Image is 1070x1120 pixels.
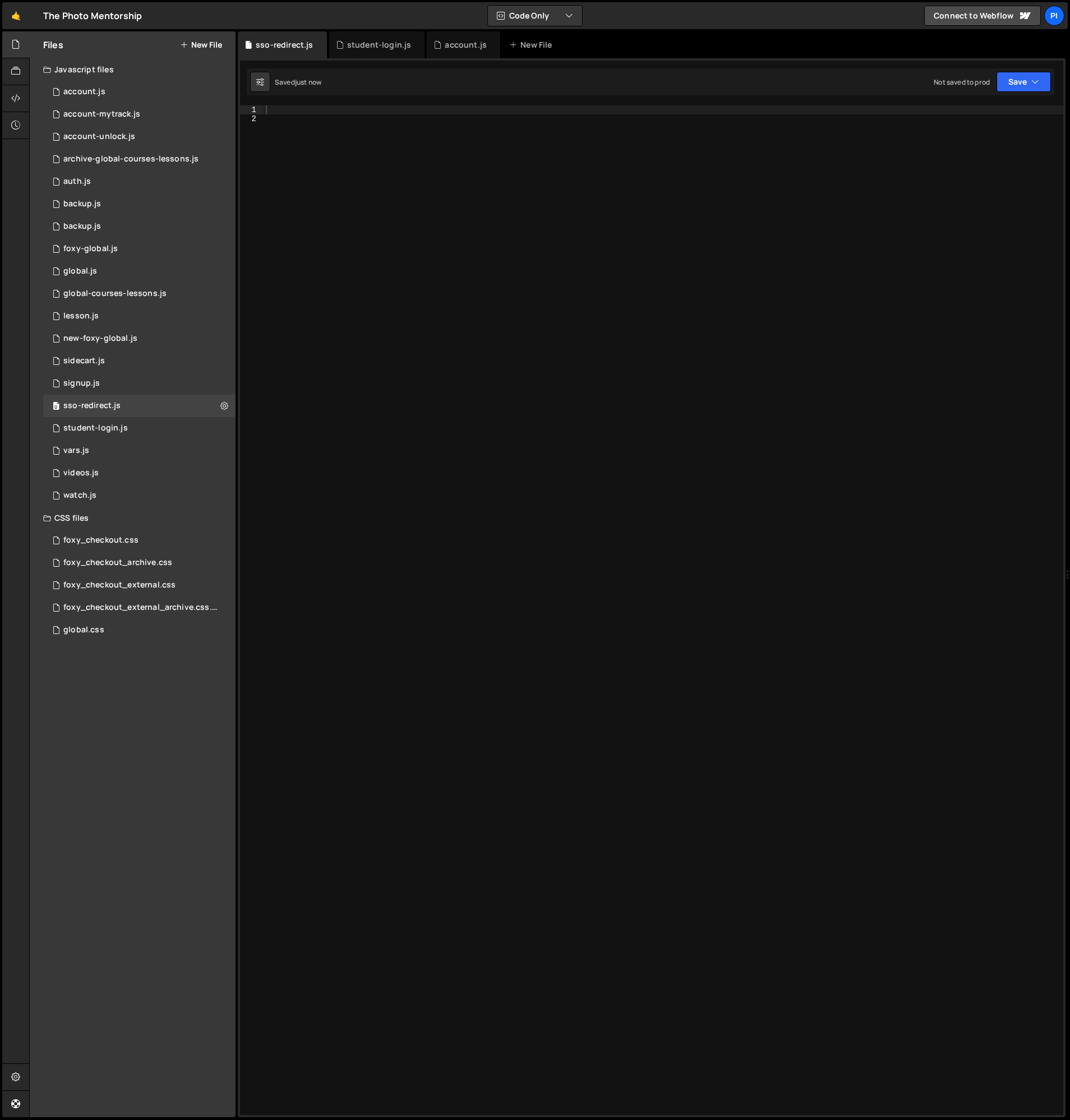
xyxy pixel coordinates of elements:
[63,625,104,635] div: global.css
[488,6,582,26] button: Code Only
[43,170,236,193] div: 13533/34034.js
[63,580,176,590] div: foxy_checkout_external.css
[43,283,236,305] div: 13533/35292.js
[509,39,556,50] div: New File
[295,77,321,87] div: just now
[934,77,990,87] div: Not saved to prod
[43,39,63,51] h2: Files
[240,114,264,123] div: 2
[43,9,142,22] div: The Photo Mentorship
[30,507,236,529] div: CSS files
[43,215,236,238] div: 13533/45030.js
[275,77,321,87] div: Saved
[240,105,264,114] div: 1
[2,2,30,29] a: 🤙
[43,574,236,596] div: 13533/38747.css
[256,39,313,50] div: sso-redirect.js
[43,327,236,350] div: 13533/40053.js
[43,529,236,552] div: 13533/38507.css
[43,305,236,327] div: 13533/35472.js
[43,395,236,417] div: 13533/47004.js
[43,126,236,148] div: 13533/41206.js
[43,552,236,574] div: 13533/44030.css
[63,423,128,433] div: student-login.js
[63,603,218,613] div: foxy_checkout_external_archive.css.css
[43,81,236,103] div: 13533/34220.js
[43,260,236,283] div: 13533/39483.js
[1044,6,1064,26] a: Pi
[63,558,172,568] div: foxy_checkout_archive.css
[43,596,239,619] div: 13533/44029.css
[63,446,89,456] div: vars.js
[63,132,135,142] div: account-unlock.js
[43,372,236,395] div: 13533/35364.js
[43,619,236,641] div: 13533/35489.css
[43,193,236,215] div: 13533/45031.js
[43,462,236,484] div: 13533/42246.js
[63,221,101,232] div: backup.js
[43,103,236,126] div: 13533/38628.js
[63,289,167,299] div: global-courses-lessons.js
[63,401,121,411] div: sso-redirect.js
[63,468,99,478] div: videos.js
[63,266,97,276] div: global.js
[43,439,236,462] div: 13533/38978.js
[63,490,96,501] div: watch.js
[63,334,137,344] div: new-foxy-global.js
[63,109,140,119] div: account-mytrack.js
[63,154,199,164] div: archive-global-courses-lessons.js
[347,39,412,50] div: student-login.js
[445,39,487,50] div: account.js
[43,350,236,372] div: 13533/43446.js
[63,244,118,254] div: foxy-global.js
[30,58,236,81] div: Javascript files
[63,311,99,321] div: lesson.js
[43,238,236,260] div: 13533/34219.js
[63,356,105,366] div: sidecart.js
[43,484,236,507] div: 13533/38527.js
[63,378,100,388] div: signup.js
[43,148,236,170] div: 13533/43968.js
[53,402,59,411] span: 0
[63,87,105,97] div: account.js
[63,535,139,545] div: foxy_checkout.css
[924,6,1041,26] a: Connect to Webflow
[63,177,91,187] div: auth.js
[997,72,1051,92] button: Save
[180,40,222,49] button: New File
[63,199,101,209] div: backup.js
[43,417,236,439] div: 13533/46953.js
